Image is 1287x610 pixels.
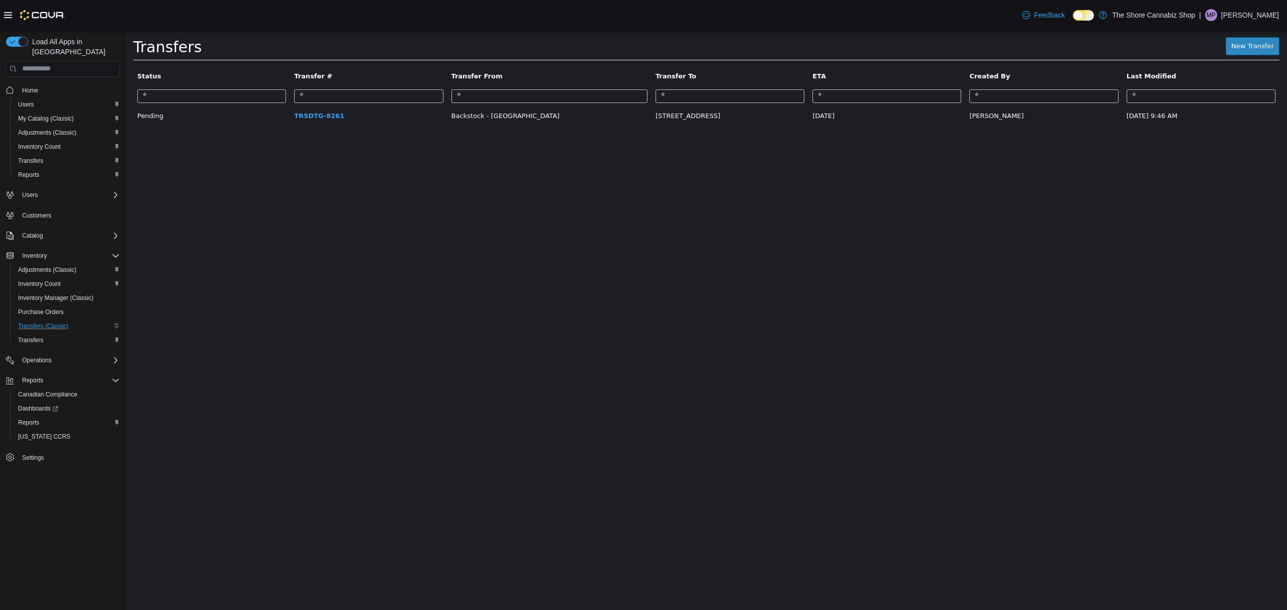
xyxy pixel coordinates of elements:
[10,97,124,112] button: Users
[20,10,65,20] img: Cova
[14,402,62,415] a: Dashboards
[14,127,80,139] a: Adjustments (Classic)
[14,320,72,332] a: Transfers (Classic)
[14,141,65,153] a: Inventory Count
[18,433,70,441] span: [US_STATE] CCRS
[18,451,120,463] span: Settings
[18,322,68,330] span: Transfers (Classic)
[1199,9,1201,21] p: |
[14,431,74,443] a: [US_STATE] CCRS
[18,171,39,179] span: Reports
[18,230,47,242] button: Catalog
[14,306,68,318] a: Purchase Orders
[14,98,38,111] a: Users
[1100,7,1154,25] a: New Transfer
[326,81,434,89] span: Backstock - Tranquille Road
[18,374,47,386] button: Reports
[997,76,1154,94] td: [DATE] 9:46 AM
[2,188,124,202] button: Users
[10,319,124,333] button: Transfers (Classic)
[6,79,120,491] nav: Complex example
[18,230,120,242] span: Catalog
[14,388,81,400] a: Canadian Compliance
[326,41,379,51] button: Transfer From
[2,229,124,243] button: Catalog
[14,334,47,346] a: Transfers
[22,232,43,240] span: Catalog
[14,388,120,400] span: Canadian Compliance
[1221,9,1279,21] p: [PERSON_NAME]
[18,84,120,96] span: Home
[18,390,77,398] span: Canadian Compliance
[22,86,38,94] span: Home
[8,8,76,25] span: Transfers
[10,154,124,168] button: Transfers
[18,210,55,222] a: Customers
[530,41,573,51] button: Transfer To
[18,209,120,222] span: Customers
[2,373,124,387] button: Reports
[530,81,595,89] span: 399 Tranquille Road
[18,100,34,109] span: Users
[14,292,98,304] a: Inventory Manager (Classic)
[10,263,124,277] button: Adjustments (Classic)
[10,277,124,291] button: Inventory Count
[10,168,124,182] button: Reports
[14,320,120,332] span: Transfers (Classic)
[18,189,42,201] button: Users
[18,266,76,274] span: Adjustments (Classic)
[18,294,94,302] span: Inventory Manager (Classic)
[14,278,65,290] a: Inventory Count
[14,169,120,181] span: Reports
[1073,10,1094,21] input: Dark Mode
[14,169,43,181] a: Reports
[2,249,124,263] button: Inventory
[28,37,120,57] span: Load All Apps in [GEOGRAPHIC_DATA]
[18,250,120,262] span: Inventory
[10,387,124,401] button: Canadian Compliance
[10,333,124,347] button: Transfers
[14,113,120,125] span: My Catalog (Classic)
[14,113,78,125] a: My Catalog (Classic)
[18,250,51,262] button: Inventory
[1207,9,1216,21] span: MP
[1205,9,1217,21] div: Matthew Pryor
[14,306,120,318] span: Purchase Orders
[687,41,702,51] button: ETA
[22,376,43,384] span: Reports
[1112,9,1195,21] p: The Shore Cannabiz Shop
[1034,10,1065,20] span: Feedback
[14,264,120,276] span: Adjustments (Classic)
[18,115,74,123] span: My Catalog (Classic)
[10,112,124,126] button: My Catalog (Classic)
[14,98,120,111] span: Users
[18,452,48,464] a: Settings
[14,278,120,290] span: Inventory Count
[14,431,120,443] span: Washington CCRS
[14,155,47,167] a: Transfers
[14,402,120,415] span: Dashboards
[18,404,58,413] span: Dashboards
[683,76,840,94] td: [DATE]
[18,336,43,344] span: Transfers
[18,129,76,137] span: Adjustments (Classic)
[168,81,219,89] a: TR5DTG-8261
[22,454,44,462] span: Settings
[22,212,51,220] span: Customers
[18,280,61,288] span: Inventory Count
[22,191,38,199] span: Users
[12,41,37,51] button: Status
[10,401,124,416] a: Dashboards
[14,417,120,429] span: Reports
[1018,5,1069,25] a: Feedback
[14,264,80,276] a: Adjustments (Classic)
[10,126,124,140] button: Adjustments (Classic)
[10,430,124,444] button: [US_STATE] CCRS
[18,354,56,366] button: Operations
[14,334,120,346] span: Transfers
[844,41,886,51] button: Created By
[14,417,43,429] a: Reports
[2,450,124,464] button: Settings
[14,292,120,304] span: Inventory Manager (Classic)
